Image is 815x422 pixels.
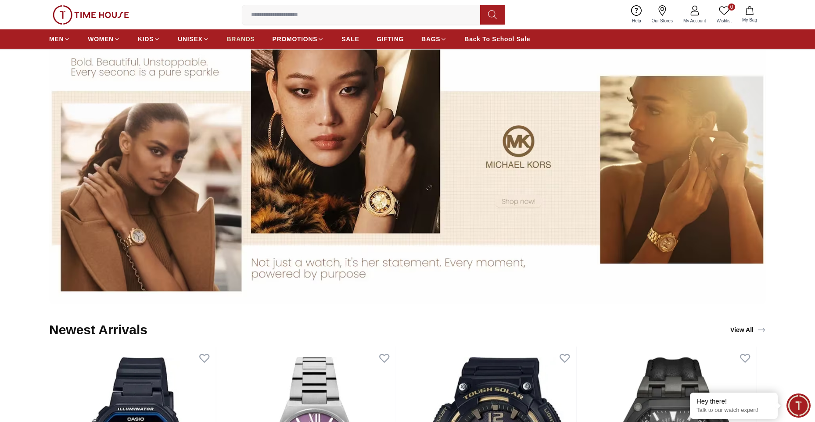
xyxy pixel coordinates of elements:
span: Our Stores [648,18,676,24]
a: PROMOTIONS [273,31,324,47]
span: Back To School Sale [464,35,530,43]
a: KIDS [138,31,160,47]
a: BRANDS [227,31,255,47]
div: Hey there! [697,397,771,406]
span: KIDS [138,35,154,43]
p: Talk to our watch expert! [697,407,771,414]
span: MEN [49,35,64,43]
button: My Bag [737,4,762,25]
a: BAGS [421,31,447,47]
img: ... [53,5,129,25]
h2: Newest Arrivals [49,322,147,338]
span: 0 [728,4,735,11]
a: GIFTING [377,31,404,47]
a: 0Wishlist [711,4,737,26]
a: MEN [49,31,70,47]
span: SALE [341,35,359,43]
a: UNISEX [178,31,209,47]
span: WOMEN [88,35,114,43]
span: UNISEX [178,35,202,43]
a: View All [729,324,768,336]
a: Help [627,4,646,26]
span: Wishlist [713,18,735,24]
span: My Account [680,18,710,24]
span: My Bag [739,17,761,23]
div: Chat Widget [786,393,811,418]
a: SALE [341,31,359,47]
span: BAGS [421,35,440,43]
span: GIFTING [377,35,404,43]
span: BRANDS [227,35,255,43]
span: PROMOTIONS [273,35,318,43]
span: Help [628,18,645,24]
a: Back To School Sale [464,31,530,47]
img: ... [49,36,766,304]
a: WOMEN [88,31,120,47]
a: Our Stores [646,4,678,26]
